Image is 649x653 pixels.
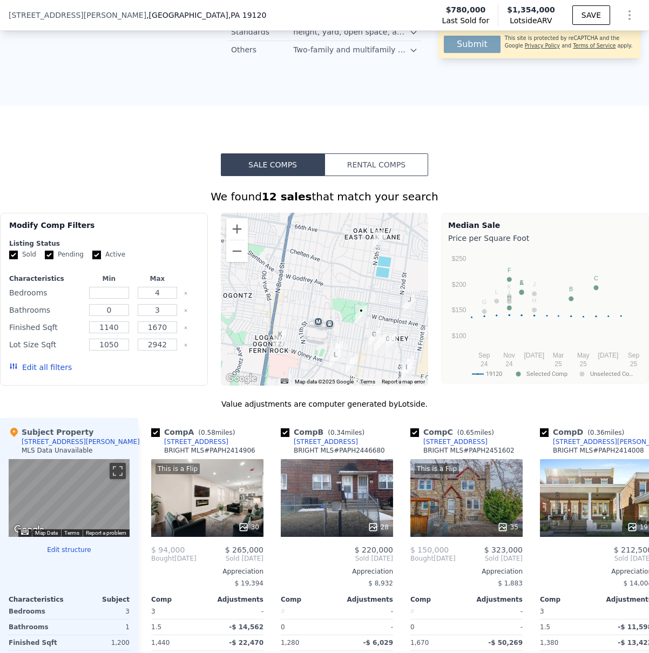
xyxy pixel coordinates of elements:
[281,427,369,437] div: Comp B
[507,295,511,301] text: D
[360,379,375,385] a: Terms (opens in new tab)
[22,437,140,446] div: [STREET_ADDRESS][PERSON_NAME]
[156,463,200,474] div: This is a Flip
[503,352,515,359] text: Nov
[456,554,523,563] span: Sold [DATE]
[577,352,590,359] text: May
[69,595,130,604] div: Subject
[410,554,456,563] div: [DATE]
[486,371,502,378] text: 19120
[184,308,188,313] button: Clear
[164,437,228,446] div: [STREET_ADDRESS]
[184,291,188,295] button: Clear
[9,10,146,21] span: [STREET_ADDRESS][PERSON_NAME]
[628,352,640,359] text: Sep
[509,289,510,295] text: I
[452,332,467,340] text: $100
[442,15,490,26] span: Last Sold for
[164,446,255,455] div: BRIGHT MLS # PAPH2414906
[368,329,380,347] div: 5731 N 4TH STREET
[45,251,53,259] input: Pending
[229,623,263,631] span: -$ 14,562
[467,595,523,604] div: Adjustments
[505,360,513,368] text: 24
[281,567,393,576] div: Appreciation
[136,274,180,283] div: Max
[92,250,125,259] label: Active
[355,546,393,554] span: $ 220,000
[553,352,564,359] text: Mar
[151,608,156,615] span: 3
[532,297,537,304] text: H
[446,4,486,15] span: $780,000
[410,554,434,563] span: Bought
[355,305,367,324] div: 514 Widener St
[71,635,130,650] div: 1,200
[415,463,459,474] div: This is a Flip
[262,190,312,203] strong: 12 sales
[495,288,498,295] text: L
[281,554,393,563] span: Sold [DATE]
[194,429,239,436] span: ( miles)
[9,459,130,537] div: Map
[497,522,518,533] div: 35
[553,446,644,455] div: BRIGHT MLS # PAPH2414008
[410,546,449,554] span: $ 150,000
[9,427,93,437] div: Subject Property
[35,529,58,537] button: Map Data
[209,604,263,619] div: -
[452,281,467,288] text: $200
[453,429,498,436] span: ( miles)
[572,5,610,25] button: SAVE
[281,620,335,635] div: 0
[238,522,259,533] div: 30
[590,429,605,436] span: 0.36
[184,343,188,347] button: Clear
[274,329,286,347] div: 5602 N 13th St
[231,44,293,55] div: Others
[9,362,72,373] button: Edit all filters
[293,44,409,55] div: Two-family and multifamily are prohibited.
[459,429,474,436] span: 0.65
[281,604,335,619] div: 0
[9,604,67,619] div: Bedrooms
[507,5,555,14] span: $1,354,000
[201,429,215,436] span: 0.58
[540,608,544,615] span: 3
[9,250,36,259] label: Sold
[469,604,523,619] div: -
[368,580,393,587] span: $ 8,932
[226,218,248,240] button: Zoom in
[330,429,345,436] span: 0.34
[45,250,84,259] label: Pending
[448,231,642,246] div: Price per Square Foot
[9,595,69,604] div: Characteristics
[151,427,239,437] div: Comp A
[71,620,130,635] div: 1
[423,437,488,446] div: [STREET_ADDRESS]
[9,274,83,283] div: Characteristics
[9,620,67,635] div: Bathrooms
[224,372,259,386] img: Google
[630,360,638,368] text: 25
[482,299,487,305] text: G
[9,320,83,335] div: Finished Sqft
[401,362,413,380] div: 127 W GALE STREET
[573,43,616,49] a: Terms of Service
[151,437,228,446] a: [STREET_ADDRESS]
[524,352,544,359] text: [DATE]
[235,580,263,587] span: $ 19,394
[110,463,126,479] button: Toggle fullscreen view
[229,639,263,647] span: -$ 22,470
[410,437,488,446] a: [STREET_ADDRESS]
[448,246,642,381] svg: A chart.
[151,620,205,635] div: 1.5
[295,379,354,385] span: Map data ©2025 Google
[382,379,425,385] a: Report a map error
[329,349,341,368] div: 5517 N 7TH STREET
[231,26,293,37] div: Standards
[294,446,385,455] div: BRIGHT MLS # PAPH2446680
[87,274,131,283] div: Min
[9,459,130,537] div: Street View
[337,595,393,604] div: Adjustments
